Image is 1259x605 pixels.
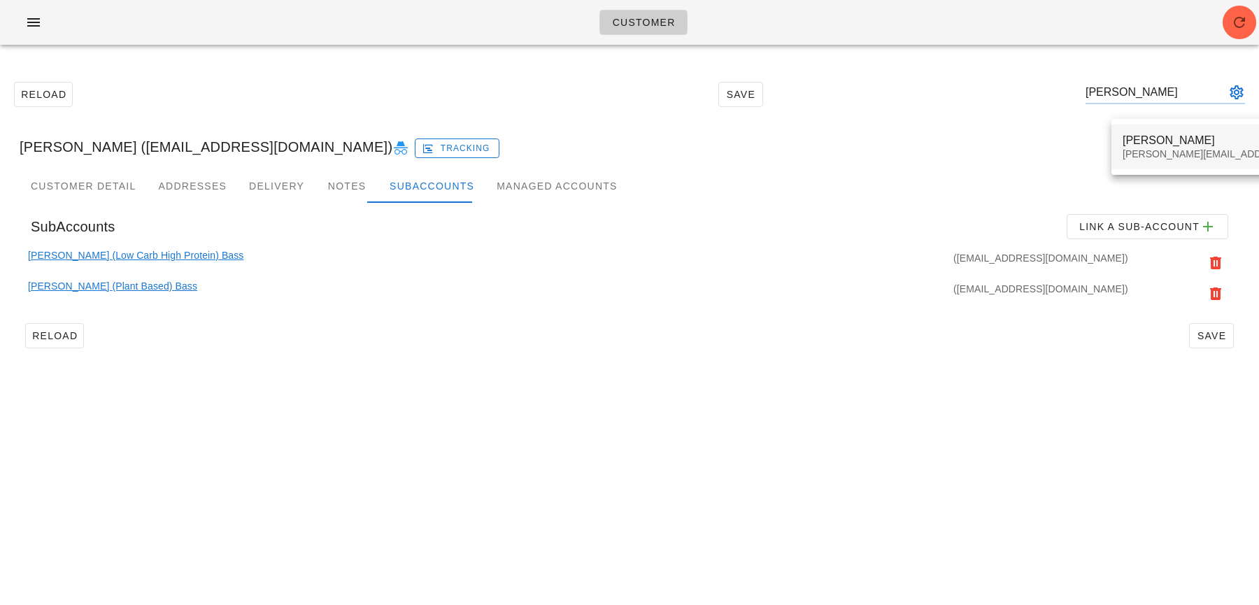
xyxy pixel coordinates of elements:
[415,136,499,158] a: Tracking
[425,142,490,155] span: Tracking
[8,124,1251,169] div: [PERSON_NAME] ([EMAIL_ADDRESS][DOMAIN_NAME])
[197,278,1131,309] div: ([EMAIL_ADDRESS][DOMAIN_NAME])
[20,203,1239,250] div: SubAccounts
[238,169,315,203] div: Delivery
[14,82,73,107] button: Reload
[599,10,687,35] a: Customer
[718,82,763,107] button: Save
[1189,323,1234,348] button: Save
[415,138,499,158] button: Tracking
[611,17,675,28] span: Customer
[25,323,84,348] button: Reload
[28,248,243,278] a: [PERSON_NAME] (Low Carb High Protein) Bass
[725,89,757,100] span: Save
[1195,330,1228,341] span: Save
[20,89,66,100] span: Reload
[1079,218,1216,235] span: Link a sub-account
[147,169,238,203] div: Addresses
[20,169,147,203] div: Customer Detail
[378,169,485,203] div: Subaccounts
[485,169,628,203] div: Managed Accounts
[1067,214,1228,239] button: Link a sub-account
[1086,81,1225,104] input: Search by email or name
[31,330,78,341] span: Reload
[243,248,1130,278] div: ([EMAIL_ADDRESS][DOMAIN_NAME])
[315,169,378,203] div: Notes
[28,278,197,309] a: [PERSON_NAME] (Plant Based) Bass
[1228,84,1245,101] button: appended action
